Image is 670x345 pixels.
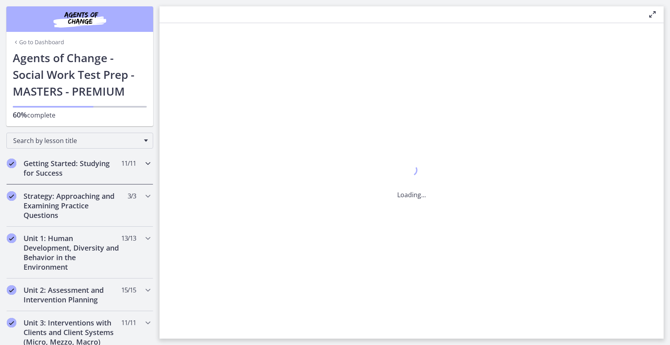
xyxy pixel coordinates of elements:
img: Agents of Change [32,10,128,29]
span: 60% [13,110,27,120]
h2: Unit 2: Assessment and Intervention Planning [24,285,121,304]
span: 15 / 15 [121,285,136,295]
h2: Strategy: Approaching and Examining Practice Questions [24,191,121,220]
span: 11 / 11 [121,318,136,327]
p: complete [13,110,147,120]
h2: Unit 1: Human Development, Diversity and Behavior in the Environment [24,233,121,272]
span: 13 / 13 [121,233,136,243]
a: Go to Dashboard [13,38,64,46]
i: Completed [7,191,16,201]
span: 11 / 11 [121,159,136,168]
i: Completed [7,233,16,243]
p: Loading... [397,190,426,200]
span: Search by lesson title [13,136,140,145]
h1: Agents of Change - Social Work Test Prep - MASTERS - PREMIUM [13,49,147,100]
h2: Getting Started: Studying for Success [24,159,121,178]
i: Completed [7,318,16,327]
div: 1 [397,162,426,180]
i: Completed [7,159,16,168]
i: Completed [7,285,16,295]
span: 3 / 3 [128,191,136,201]
div: Search by lesson title [6,133,153,149]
